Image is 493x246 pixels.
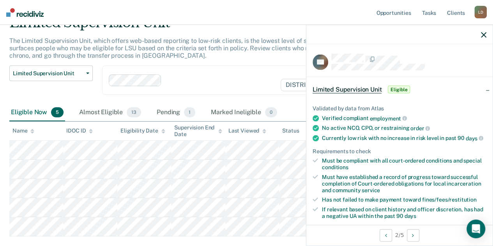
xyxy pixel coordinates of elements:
[120,127,165,134] div: Eligibility Date
[13,70,83,77] span: Limited Supervision Unit
[322,158,486,171] div: Must be compliant with all court-ordered conditions and special conditions
[369,115,406,121] span: employment
[322,125,486,132] div: No active NCO, CPO, or restraining
[306,77,493,102] div: Limited Supervision UnitEligible
[78,104,143,121] div: Almost Eligible
[404,212,416,219] span: days
[282,127,299,134] div: Status
[9,104,65,121] div: Eligible Now
[228,127,266,134] div: Last Viewed
[313,86,382,94] span: Limited Supervision Unit
[388,86,410,94] span: Eligible
[322,115,486,122] div: Verified compliant
[306,225,493,245] div: 2 / 5
[322,196,486,203] div: Has not failed to make payment toward
[184,107,195,117] span: 1
[466,219,485,238] div: Open Intercom Messenger
[410,125,430,131] span: order
[322,173,486,193] div: Must have established a record of progress toward successful completion of Court-ordered obligati...
[6,8,44,17] img: Recidiviz
[265,107,277,117] span: 0
[9,37,436,59] p: The Limited Supervision Unit, which offers web-based reporting to low-risk clients, is the lowest...
[127,107,141,117] span: 13
[465,135,483,141] span: days
[380,229,392,241] button: Previous Opportunity
[51,107,64,117] span: 5
[322,135,486,142] div: Currently low risk with no increase in risk level in past 90
[362,187,380,193] span: service
[155,104,197,121] div: Pending
[322,206,486,219] div: If relevant based on client history and officer discretion, has had a negative UA within the past 90
[209,104,279,121] div: Marked Ineligible
[9,15,453,37] div: Limited Supervision Unit
[66,127,93,134] div: IDOC ID
[12,127,34,134] div: Name
[313,148,486,154] div: Requirements to check
[174,124,222,138] div: Supervision End Date
[313,105,486,112] div: Validated by data from Atlas
[474,6,487,18] div: L D
[407,229,419,241] button: Next Opportunity
[281,79,405,91] span: DISTRICT OFFICE 1, COEUR D'ALENE
[422,196,477,203] span: fines/fees/restitution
